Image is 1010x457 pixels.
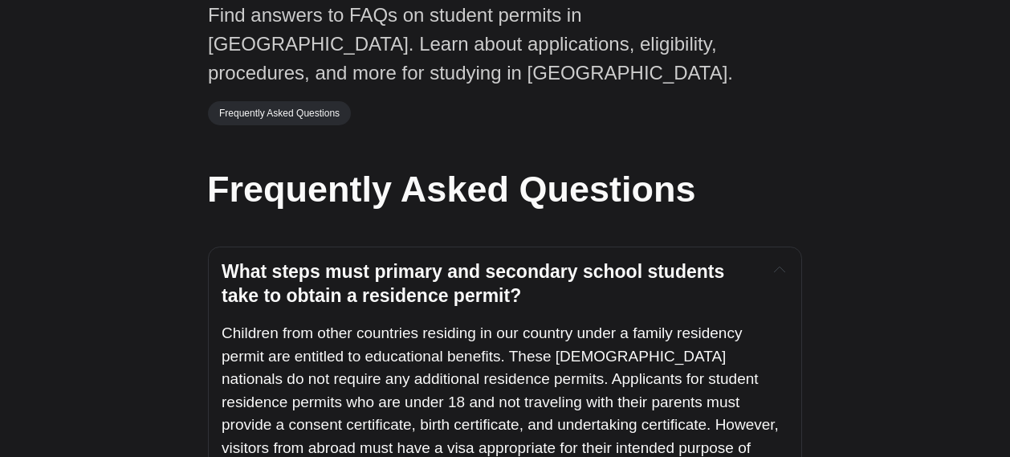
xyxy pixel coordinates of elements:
p: Find answers to FAQs on student permits in [GEOGRAPHIC_DATA]. Learn about applications, eligibili... [208,1,770,88]
h2: Frequently Asked Questions [207,164,801,214]
button: Expand toggle to read content [770,260,788,280]
span: What steps must primary and secondary school students take to obtain a residence permit? [222,261,730,306]
a: Frequently Asked Questions [208,101,351,125]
